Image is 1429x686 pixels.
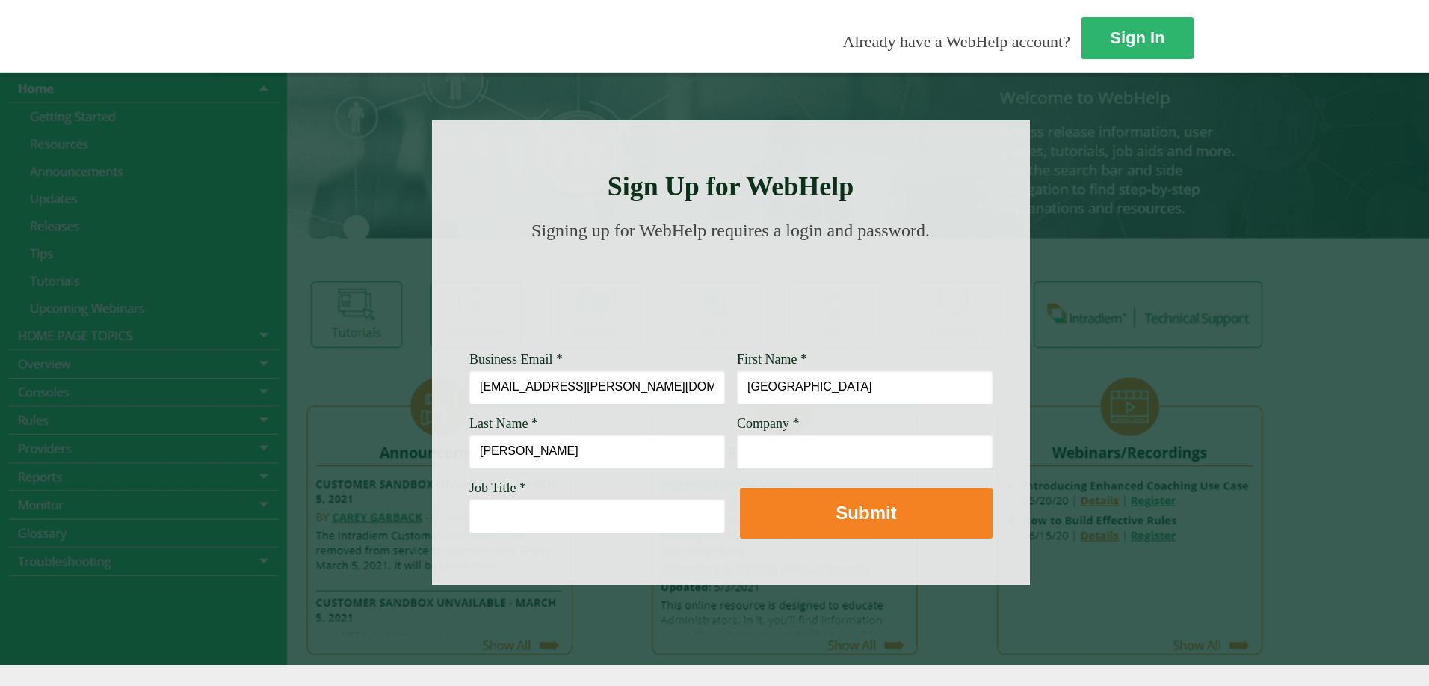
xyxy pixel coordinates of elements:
span: Last Name * [469,416,538,431]
strong: Submit [836,503,896,523]
img: Need Credentials? Sign up below. Have Credentials? Use the sign-in button. [478,256,984,331]
span: Job Title * [469,480,526,495]
button: Submit [740,488,993,539]
strong: Sign Up for WebHelp [608,171,854,201]
strong: Sign In [1110,28,1164,47]
span: Signing up for WebHelp requires a login and password. [531,221,930,240]
span: Business Email * [469,352,563,367]
span: Already have a WebHelp account? [843,32,1070,51]
span: Company * [737,416,800,431]
a: Sign In [1081,17,1194,59]
span: First Name * [737,352,807,367]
